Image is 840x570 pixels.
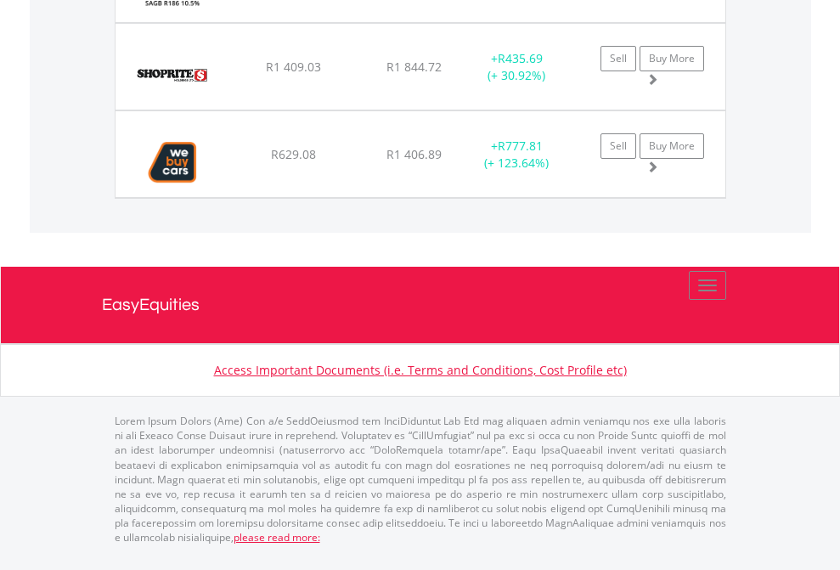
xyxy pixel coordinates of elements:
[102,267,739,343] a: EasyEquities
[115,414,726,545] p: Lorem Ipsum Dolors (Ame) Con a/e SeddOeiusmod tem InciDiduntut Lab Etd mag aliquaen admin veniamq...
[214,362,627,378] a: Access Important Documents (i.e. Terms and Conditions, Cost Profile etc)
[640,46,704,71] a: Buy More
[464,138,570,172] div: + (+ 123.64%)
[271,146,316,162] span: R629.08
[386,59,442,75] span: R1 844.72
[234,530,320,545] a: please read more:
[464,50,570,84] div: + (+ 30.92%)
[498,138,543,154] span: R777.81
[124,133,222,193] img: EQU.ZA.WBC.png
[640,133,704,159] a: Buy More
[386,146,442,162] span: R1 406.89
[124,45,220,105] img: EQU.ZA.SHP.png
[600,46,636,71] a: Sell
[266,59,321,75] span: R1 409.03
[498,50,543,66] span: R435.69
[600,133,636,159] a: Sell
